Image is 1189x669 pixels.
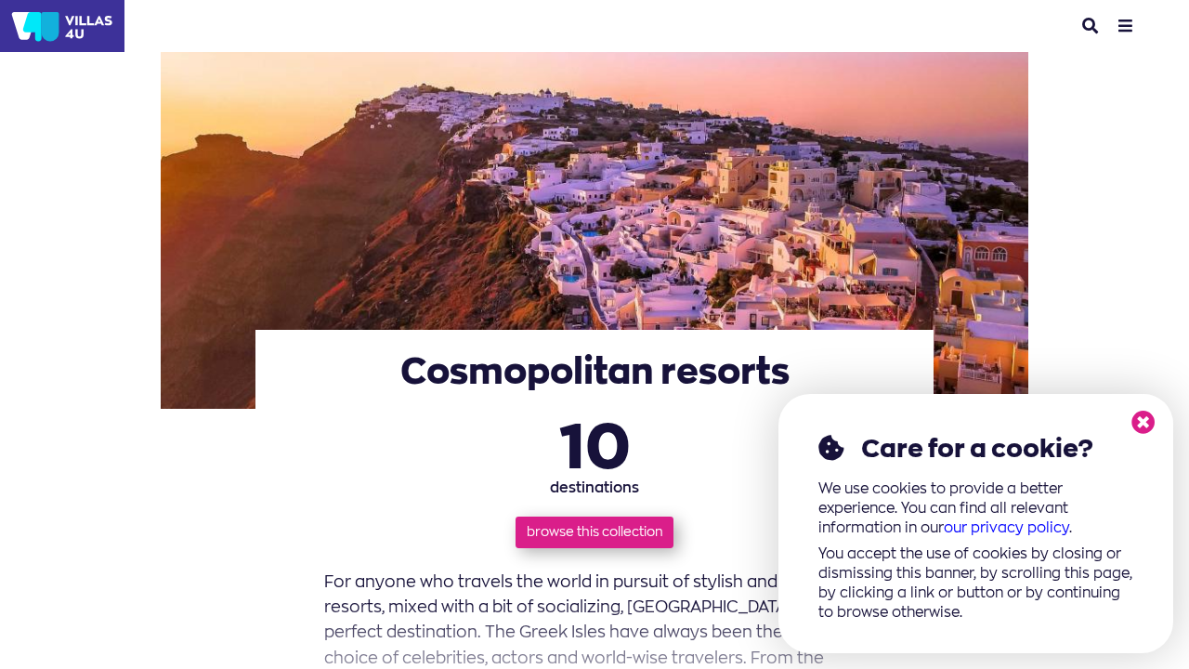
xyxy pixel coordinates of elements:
h1: Cosmopolitan resorts [287,353,902,388]
span: 10 [550,413,639,477]
p: You accept the use of cookies by closing or dismissing this banner, by scrolling this page, by cl... [818,544,1134,623]
span: destinations [550,412,639,501]
p: We use cookies to provide a better experience. You can find all relevant information in our . [818,479,1134,538]
h2: Care for a cookie? [818,433,1134,464]
img: Cosmopolitan resorts [161,52,1028,409]
a: our privacy policy [944,518,1069,536]
a: browse this collection [516,517,673,549]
